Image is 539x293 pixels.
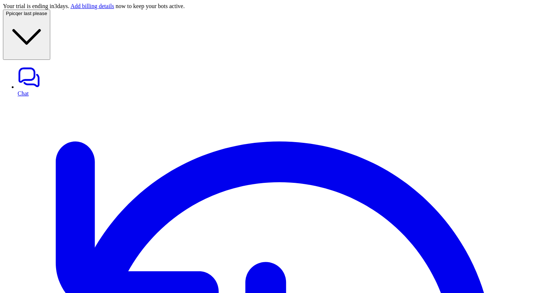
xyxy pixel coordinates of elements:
[6,11,9,16] span: P
[3,10,50,60] button: Ppicqer last please
[9,11,47,16] span: picqer last please
[18,66,536,97] a: Chat
[70,3,114,9] a: Add billing details
[3,3,536,10] div: Your trial is ending in 3 days. now to keep your bots active.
